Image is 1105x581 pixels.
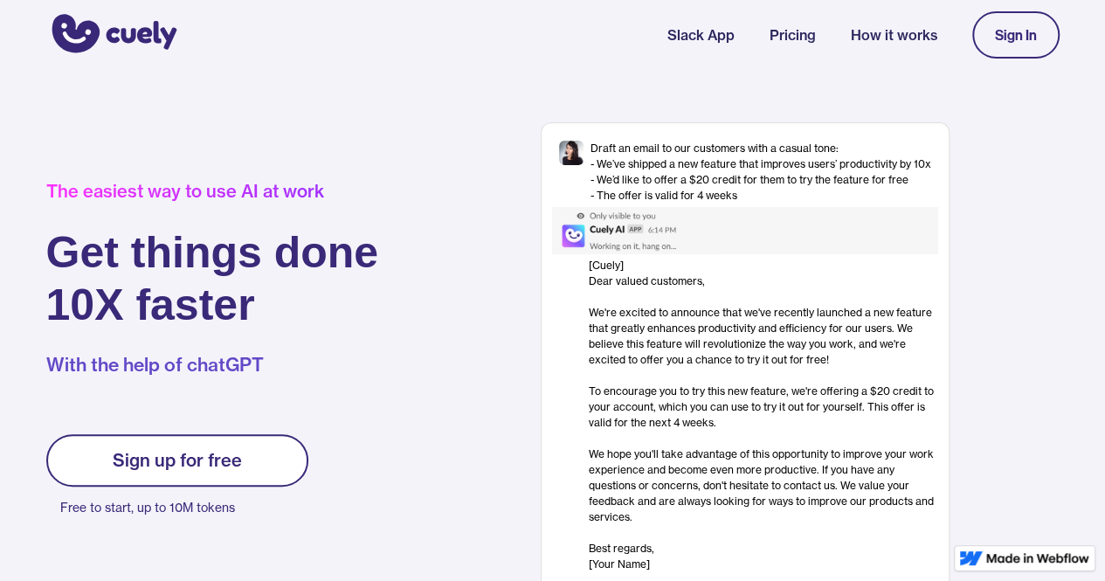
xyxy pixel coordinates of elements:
[113,450,242,471] div: Sign up for free
[590,141,931,204] div: Draft an email to our customers with a casual tone: - We’ve shipped a new feature that improves u...
[46,434,308,487] a: Sign up for free
[995,27,1037,43] div: Sign In
[60,495,308,520] p: Free to start, up to 10M tokens
[986,553,1089,564] img: Made in Webflow
[46,3,177,67] a: home
[851,24,937,45] a: How it works
[46,181,379,202] div: The easiest way to use AI at work
[667,24,735,45] a: Slack App
[972,11,1060,59] a: Sign In
[770,24,816,45] a: Pricing
[46,226,379,331] h1: Get things done 10X faster
[46,352,379,378] p: With the help of chatGPT
[589,258,938,572] div: [Cuely] Dear valued customers, ‍ We're excited to announce that we've recently launched a new fea...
